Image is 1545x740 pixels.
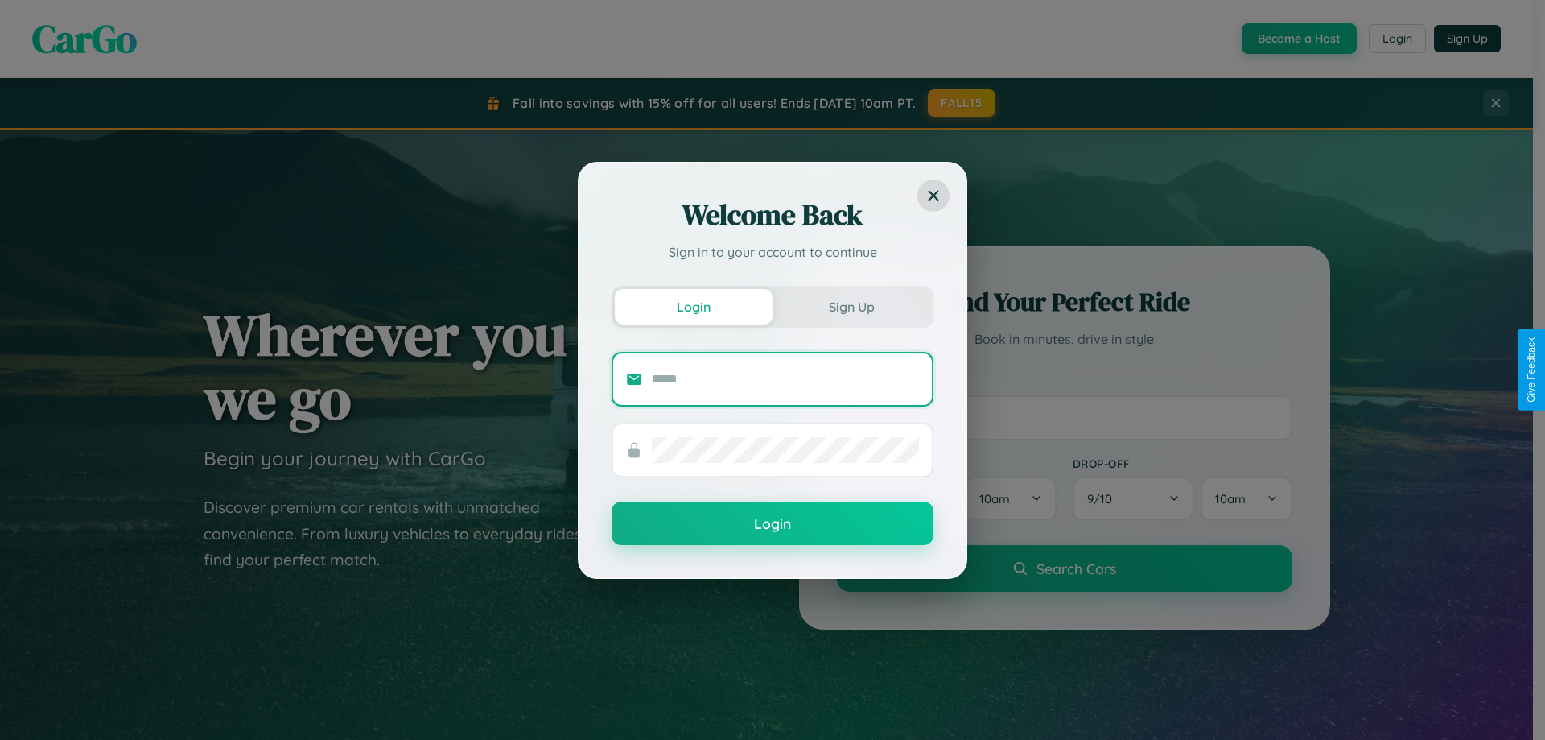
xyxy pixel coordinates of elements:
[612,242,933,262] p: Sign in to your account to continue
[612,502,933,545] button: Login
[615,289,772,325] button: Login
[772,289,930,325] button: Sign Up
[1526,337,1537,403] div: Give Feedback
[612,196,933,234] h2: Welcome Back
